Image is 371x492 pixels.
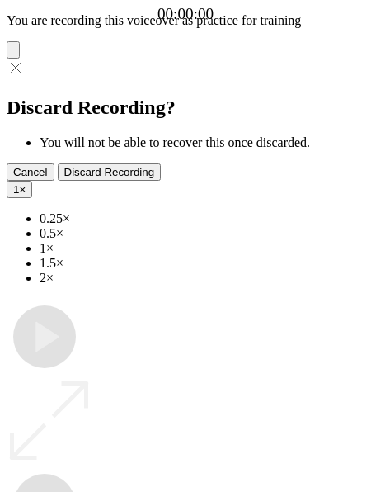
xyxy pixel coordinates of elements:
p: You are recording this voiceover as practice for training [7,13,364,28]
button: 1× [7,181,32,198]
li: You will not be able to recover this once discarded. [40,135,364,150]
li: 0.5× [40,226,364,241]
li: 1.5× [40,256,364,271]
h2: Discard Recording? [7,97,364,119]
li: 1× [40,241,364,256]
button: Discard Recording [58,163,162,181]
button: Cancel [7,163,54,181]
a: 00:00:00 [157,5,214,23]
li: 2× [40,271,364,286]
li: 0.25× [40,211,364,226]
span: 1 [13,183,19,196]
